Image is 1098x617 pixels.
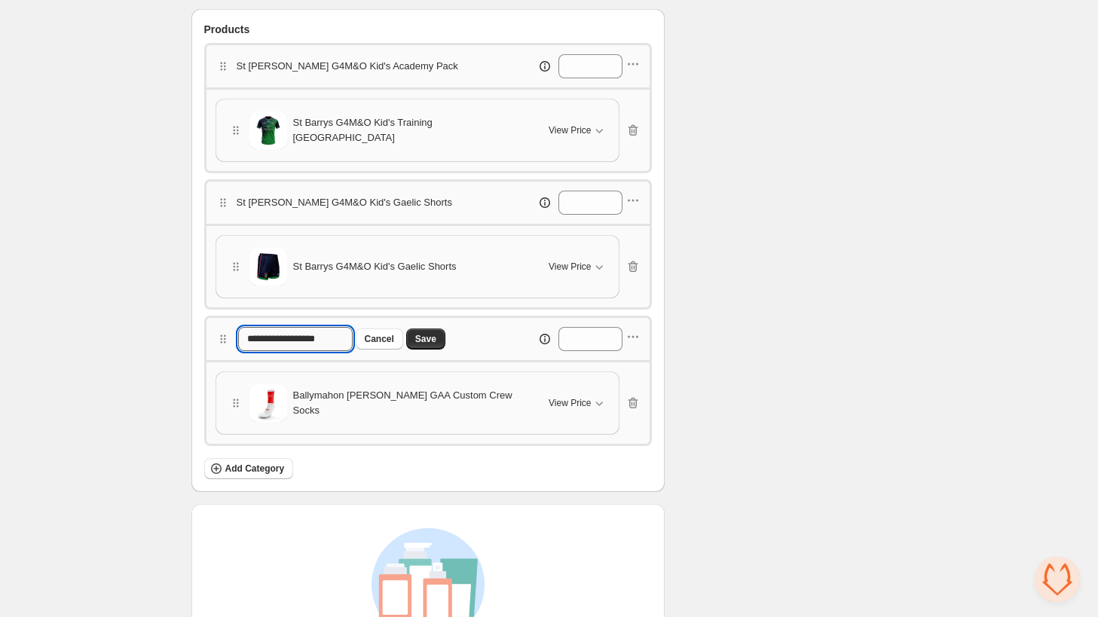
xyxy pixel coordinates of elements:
[549,124,591,136] span: View Price
[237,195,452,210] p: St [PERSON_NAME] G4M&O Kid's Gaelic Shorts
[237,59,458,74] p: St [PERSON_NAME] G4M&O Kid's Academy Pack
[249,384,287,422] img: Ballymahon Leo Caseys GAA Custom Crew Socks
[225,463,285,475] span: Add Category
[1035,557,1080,602] a: Open chat
[406,328,445,350] button: Save
[549,397,591,409] span: View Price
[204,458,294,479] button: Add Category
[204,22,250,37] span: Products
[365,333,394,345] span: Cancel
[549,261,591,273] span: View Price
[293,115,531,145] span: St Barrys G4M&O Kid's Training [GEOGRAPHIC_DATA]
[249,111,287,149] img: St Barrys G4M&O Kid's Training Jersey
[293,259,457,274] span: St Barrys G4M&O Kid's Gaelic Shorts
[540,255,615,279] button: View Price
[540,118,615,142] button: View Price
[249,248,287,286] img: St Barrys G4M&O Kid's Gaelic Shorts
[415,333,436,345] span: Save
[356,328,403,350] button: Cancel
[540,391,615,415] button: View Price
[293,388,531,418] span: Ballymahon [PERSON_NAME] GAA Custom Crew Socks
